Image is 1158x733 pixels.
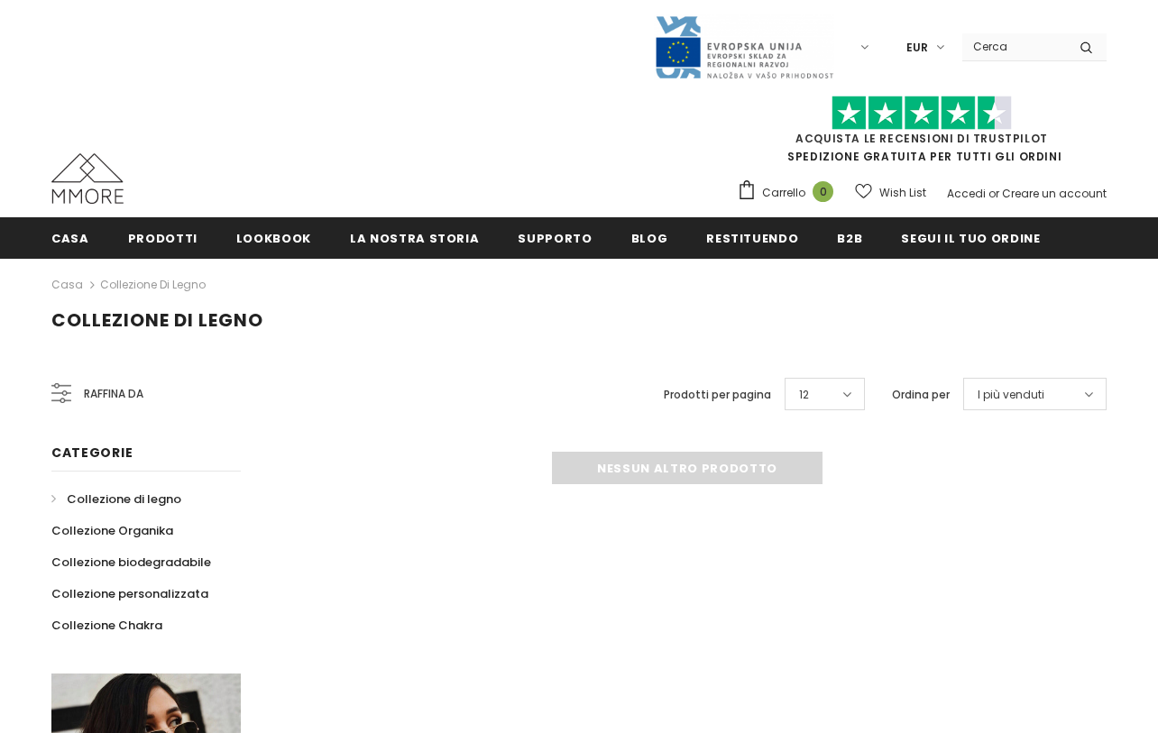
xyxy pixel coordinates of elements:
[988,186,999,201] span: or
[51,274,83,296] a: Casa
[51,307,263,333] span: Collezione di legno
[51,217,89,258] a: Casa
[51,522,173,539] span: Collezione Organika
[51,515,173,546] a: Collezione Organika
[706,230,798,247] span: Restituendo
[51,578,208,609] a: Collezione personalizzata
[128,230,198,247] span: Prodotti
[901,230,1040,247] span: Segui il tuo ordine
[664,386,771,404] label: Prodotti per pagina
[350,217,479,258] a: La nostra storia
[84,384,143,404] span: Raffina da
[631,230,668,247] span: Blog
[67,490,181,508] span: Collezione di legno
[832,96,1012,131] img: Fidati di Pilot Stars
[128,217,198,258] a: Prodotti
[654,14,834,80] img: Javni Razpis
[799,386,809,404] span: 12
[51,483,181,515] a: Collezione di legno
[978,386,1044,404] span: I più venduti
[906,39,928,57] span: EUR
[51,444,133,462] span: Categorie
[1002,186,1107,201] a: Creare un account
[855,177,926,208] a: Wish List
[631,217,668,258] a: Blog
[737,179,842,206] a: Carrello 0
[962,33,1066,60] input: Search Site
[236,217,311,258] a: Lookbook
[706,217,798,258] a: Restituendo
[762,184,805,202] span: Carrello
[901,217,1040,258] a: Segui il tuo ordine
[813,181,833,202] span: 0
[737,104,1107,164] span: SPEDIZIONE GRATUITA PER TUTTI GLI ORDINI
[236,230,311,247] span: Lookbook
[879,184,926,202] span: Wish List
[837,230,862,247] span: B2B
[892,386,950,404] label: Ordina per
[51,617,162,634] span: Collezione Chakra
[51,153,124,204] img: Casi MMORE
[350,230,479,247] span: La nostra storia
[518,230,592,247] span: supporto
[837,217,862,258] a: B2B
[51,609,162,641] a: Collezione Chakra
[947,186,986,201] a: Accedi
[518,217,592,258] a: supporto
[100,277,206,292] a: Collezione di legno
[51,230,89,247] span: Casa
[654,39,834,54] a: Javni Razpis
[51,585,208,602] span: Collezione personalizzata
[795,131,1048,146] a: Acquista le recensioni di TrustPilot
[51,554,211,571] span: Collezione biodegradabile
[51,546,211,578] a: Collezione biodegradabile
